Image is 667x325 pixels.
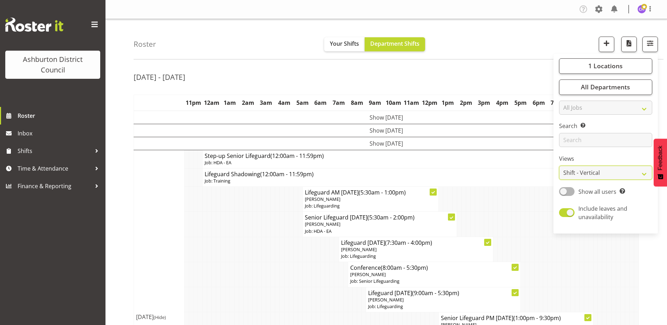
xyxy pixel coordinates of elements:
span: (Hide) [154,314,166,320]
td: Show [DATE] [134,137,639,150]
span: [PERSON_NAME] [305,221,340,227]
th: 7pm [548,95,566,111]
th: 12am [203,95,221,111]
th: 5pm [511,95,530,111]
th: 8am [348,95,366,111]
th: 9am [366,95,384,111]
div: Ashburton District Council [12,54,93,75]
span: [PERSON_NAME] [350,271,386,278]
td: Show [DATE] [134,111,639,124]
th: 5am [293,95,312,111]
img: Rosterit website logo [5,18,63,32]
th: 4am [275,95,294,111]
button: Filter Shifts [642,37,658,52]
span: Feedback [657,146,663,170]
p: Job: Training [205,178,632,184]
p: Job: Senior Lifeguarding [350,278,518,285]
td: Show [DATE] [134,124,639,137]
button: All Departments [559,79,652,95]
span: (1:00pm - 9:30pm) [513,314,561,322]
span: Show all users [578,188,616,196]
th: 1pm [439,95,457,111]
h4: Lifeguard [DATE] [341,239,491,246]
span: Roster [18,110,102,121]
span: Department Shifts [370,40,419,47]
p: Job: HDA - EA [205,159,632,166]
span: Inbox [18,128,102,139]
span: Shifts [18,146,91,156]
th: 3am [257,95,275,111]
p: Job: Lifeguarding [368,303,518,310]
button: Feedback - Show survey [654,139,667,186]
span: (9:00am - 5:30pm) [412,289,459,297]
button: Download a PDF of the roster according to the set date range. [621,37,637,52]
th: 4pm [493,95,512,111]
th: 2am [239,95,257,111]
span: (8:00am - 5:30pm) [381,264,428,272]
th: 2pm [457,95,475,111]
span: Include leaves and unavailability [578,205,627,221]
span: All Departments [581,83,630,91]
img: chalotter-hydes5348.jpg [637,5,646,13]
th: 11pm [184,95,203,111]
button: Your Shifts [324,37,365,51]
th: 1am [220,95,239,111]
span: Finance & Reporting [18,181,91,191]
span: (5:30am - 1:00pm) [359,189,406,196]
th: 6am [312,95,330,111]
th: 7am [330,95,348,111]
p: Job: HDA - EA [305,228,455,235]
span: [PERSON_NAME] [368,297,404,303]
span: 1 Locations [588,62,623,70]
span: (5:30am - 2:00pm) [367,214,415,221]
span: Your Shifts [330,40,359,47]
th: 3pm [475,95,493,111]
h4: Lifeguard Shadowing [205,171,632,178]
button: Department Shifts [365,37,425,51]
label: Views [559,154,652,163]
h4: Lifeguard AM [DATE] [305,189,437,196]
span: (12:00am - 11:59pm) [260,170,314,178]
h4: Lifeguard [DATE] [368,289,518,297]
h4: Conference [350,264,518,271]
button: Add a new shift [599,37,614,52]
span: [PERSON_NAME] [305,196,340,202]
label: Search [559,122,652,130]
th: 12pm [421,95,439,111]
h2: [DATE] - [DATE] [134,72,185,82]
h4: Senior Lifeguard [DATE] [305,214,455,221]
h4: Senior Lifeguard PM [DATE] [441,314,591,321]
h4: Roster [134,40,156,48]
button: 1 Locations [559,58,652,74]
p: Job: Lifeguarding [341,253,491,260]
th: 6pm [530,95,548,111]
input: Search [559,133,652,147]
th: 10am [384,95,403,111]
span: [PERSON_NAME] [341,246,377,253]
p: Job: Lifeguarding [305,203,437,209]
th: 11am [402,95,421,111]
span: (12:00am - 11:59pm) [270,152,324,160]
h4: Step-up Senior Lifeguard [205,152,632,159]
span: (7:30am - 4:00pm) [385,239,432,247]
span: Time & Attendance [18,163,91,174]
